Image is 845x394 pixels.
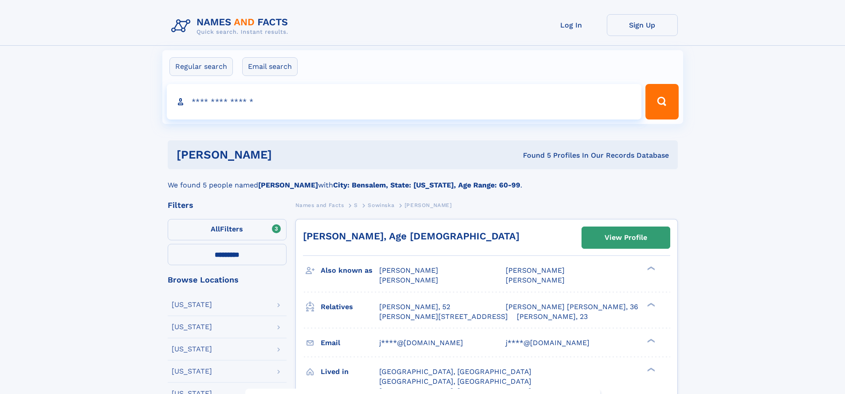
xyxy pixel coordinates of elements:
[645,302,656,307] div: ❯
[405,202,452,208] span: [PERSON_NAME]
[168,219,287,240] label: Filters
[368,199,394,211] a: Sowinska
[333,181,520,189] b: City: Bensalem, State: [US_STATE], Age Range: 60-99
[605,227,647,248] div: View Profile
[168,14,295,38] img: Logo Names and Facts
[177,149,397,160] h1: [PERSON_NAME]
[506,266,565,275] span: [PERSON_NAME]
[354,202,358,208] span: S
[379,377,531,386] span: [GEOGRAPHIC_DATA], [GEOGRAPHIC_DATA]
[168,169,678,191] div: We found 5 people named with .
[379,367,531,376] span: [GEOGRAPHIC_DATA], [GEOGRAPHIC_DATA]
[258,181,318,189] b: [PERSON_NAME]
[645,84,678,119] button: Search Button
[169,57,233,76] label: Regular search
[168,276,287,284] div: Browse Locations
[379,266,438,275] span: [PERSON_NAME]
[211,225,220,233] span: All
[168,201,287,209] div: Filters
[303,231,519,242] a: [PERSON_NAME], Age [DEMOGRAPHIC_DATA]
[506,276,565,284] span: [PERSON_NAME]
[172,301,212,308] div: [US_STATE]
[397,151,669,160] div: Found 5 Profiles In Our Records Database
[321,335,379,350] h3: Email
[645,266,656,271] div: ❯
[379,312,508,322] a: [PERSON_NAME][STREET_ADDRESS]
[167,84,642,119] input: search input
[582,227,670,248] a: View Profile
[321,263,379,278] h3: Also known as
[645,338,656,343] div: ❯
[517,312,588,322] a: [PERSON_NAME], 23
[536,14,607,36] a: Log In
[368,202,394,208] span: Sowinska
[607,14,678,36] a: Sign Up
[321,364,379,379] h3: Lived in
[354,199,358,211] a: S
[321,299,379,314] h3: Relatives
[295,199,344,211] a: Names and Facts
[379,276,438,284] span: [PERSON_NAME]
[645,366,656,372] div: ❯
[172,346,212,353] div: [US_STATE]
[379,302,450,312] a: [PERSON_NAME], 52
[172,368,212,375] div: [US_STATE]
[172,323,212,330] div: [US_STATE]
[242,57,298,76] label: Email search
[506,302,638,312] a: [PERSON_NAME] [PERSON_NAME], 36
